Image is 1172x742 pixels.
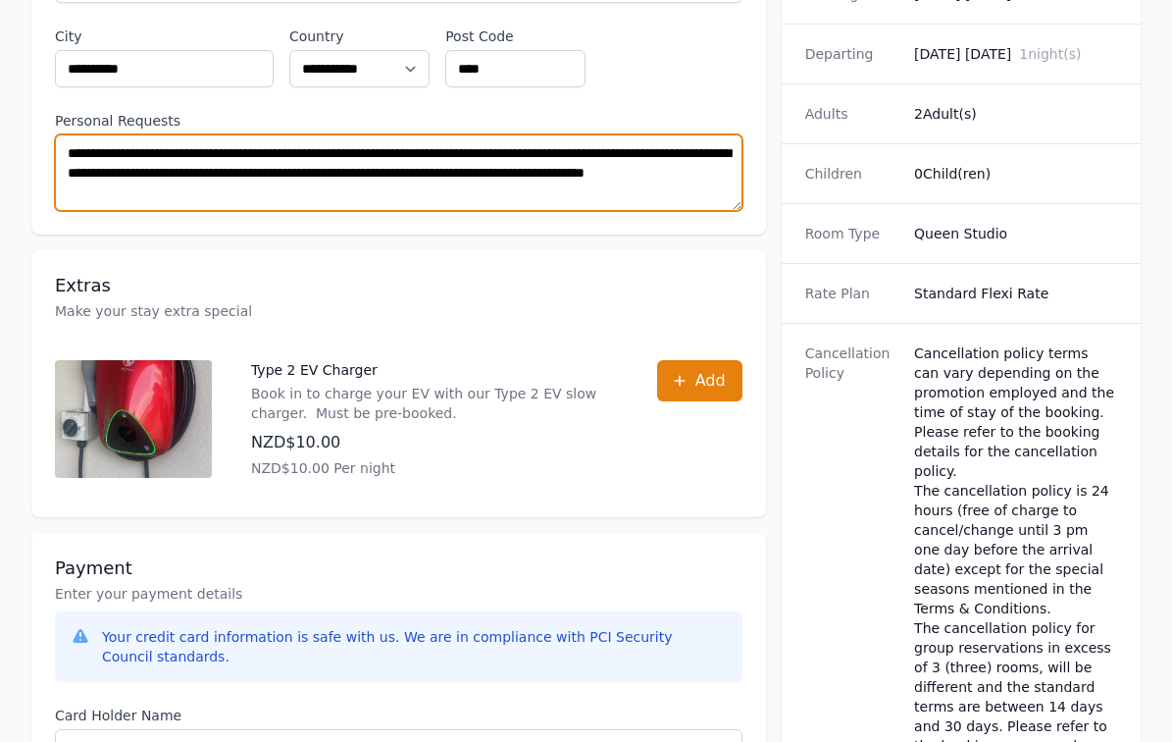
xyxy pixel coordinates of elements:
dt: Rate Plan [805,284,898,303]
p: NZD$10.00 [251,431,618,454]
label: Personal Requests [55,111,742,131]
div: Your credit card information is safe with us. We are in compliance with PCI Security Council stan... [102,627,727,666]
p: NZD$10.00 Per night [251,458,618,478]
dd: Queen Studio [914,224,1117,243]
p: Make your stay extra special [55,301,742,321]
h3: Payment [55,556,742,580]
label: Card Holder Name [55,706,742,725]
dt: Room Type [805,224,898,243]
label: Country [289,26,430,46]
p: Book in to charge your EV with our Type 2 EV slow charger. Must be pre-booked. [251,384,618,423]
button: Add [657,360,742,401]
dt: Adults [805,104,898,124]
label: Post Code [445,26,586,46]
dt: Children [805,164,898,184]
p: Enter your payment details [55,584,742,604]
dd: [DATE] [DATE] [914,44,1117,64]
label: City [55,26,274,46]
dd: Standard Flexi Rate [914,284,1117,303]
dd: 2 Adult(s) [914,104,1117,124]
span: 1 night(s) [1019,46,1081,62]
p: Type 2 EV Charger [251,360,618,380]
span: Add [695,369,726,393]
h3: Extras [55,274,742,297]
dd: 0 Child(ren) [914,164,1117,184]
dt: Departing [805,44,898,64]
img: Type 2 EV Charger [55,360,212,478]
